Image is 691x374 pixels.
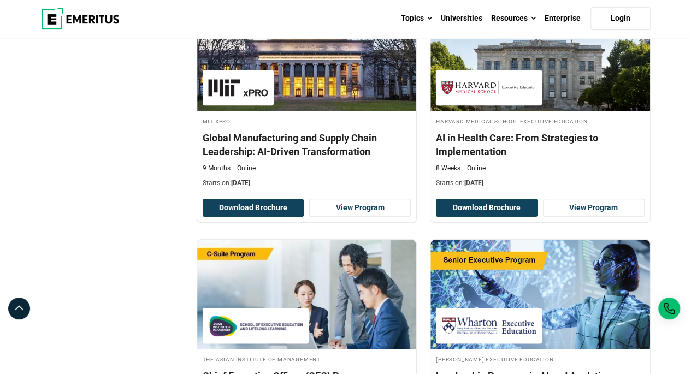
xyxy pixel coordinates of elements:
[430,2,650,111] img: AI in Health Care: From Strategies to Implementation | Online Healthcare Course
[436,116,645,126] h4: Harvard Medical School Executive Education
[233,164,256,173] p: Online
[309,199,411,217] a: View Program
[197,2,417,111] img: Global Manufacturing and Supply Chain Leadership: AI-Driven Transformation | Online Leadership Co...
[203,179,411,188] p: Starts on:
[197,2,417,193] a: Leadership Course by MIT xPRO - December 11, 2025 MIT xPRO MIT xPRO Global Manufacturing and Supp...
[430,240,650,349] img: Leadership Program in AI and Analytics | Online AI and Machine Learning Course
[430,2,650,193] a: Healthcare Course by Harvard Medical School Executive Education - October 9, 2025 Harvard Medical...
[208,75,268,100] img: MIT xPRO
[203,199,304,217] button: Download Brochure
[203,354,411,364] h4: The Asian Institute of Management
[436,179,645,188] p: Starts on:
[441,75,536,100] img: Harvard Medical School Executive Education
[231,179,250,187] span: [DATE]
[543,199,645,217] a: View Program
[203,164,231,173] p: 9 Months
[590,7,651,30] a: Login
[464,179,483,187] span: [DATE]
[197,240,417,349] img: Chief Executive Officer (CEO) Program | Online Leadership Course
[436,131,645,158] h4: AI in Health Care: From Strategies to Implementation
[463,164,486,173] p: Online
[441,313,536,338] img: Wharton Executive Education
[436,164,460,173] p: 8 Weeks
[436,199,538,217] button: Download Brochure
[208,313,303,338] img: The Asian Institute of Management
[203,131,411,158] h4: Global Manufacturing and Supply Chain Leadership: AI-Driven Transformation
[203,116,411,126] h4: MIT xPRO
[436,354,645,364] h4: [PERSON_NAME] Executive Education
